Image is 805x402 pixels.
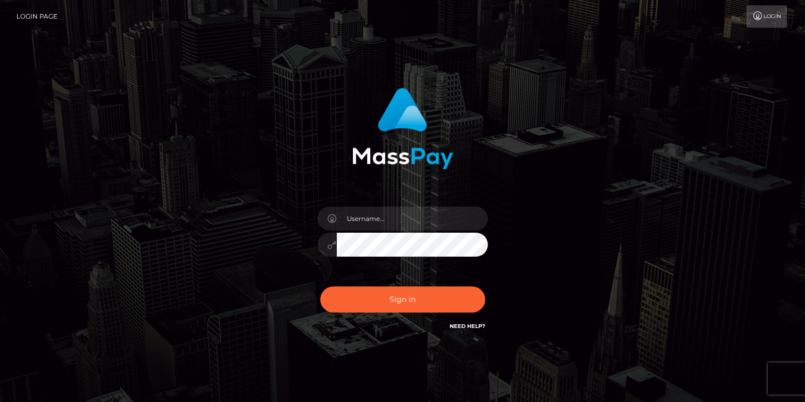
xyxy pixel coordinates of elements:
[337,207,488,231] input: Username...
[320,286,485,313] button: Sign in
[746,5,787,28] a: Login
[352,88,453,169] img: MassPay Login
[16,5,57,28] a: Login Page
[450,323,485,330] a: Need Help?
